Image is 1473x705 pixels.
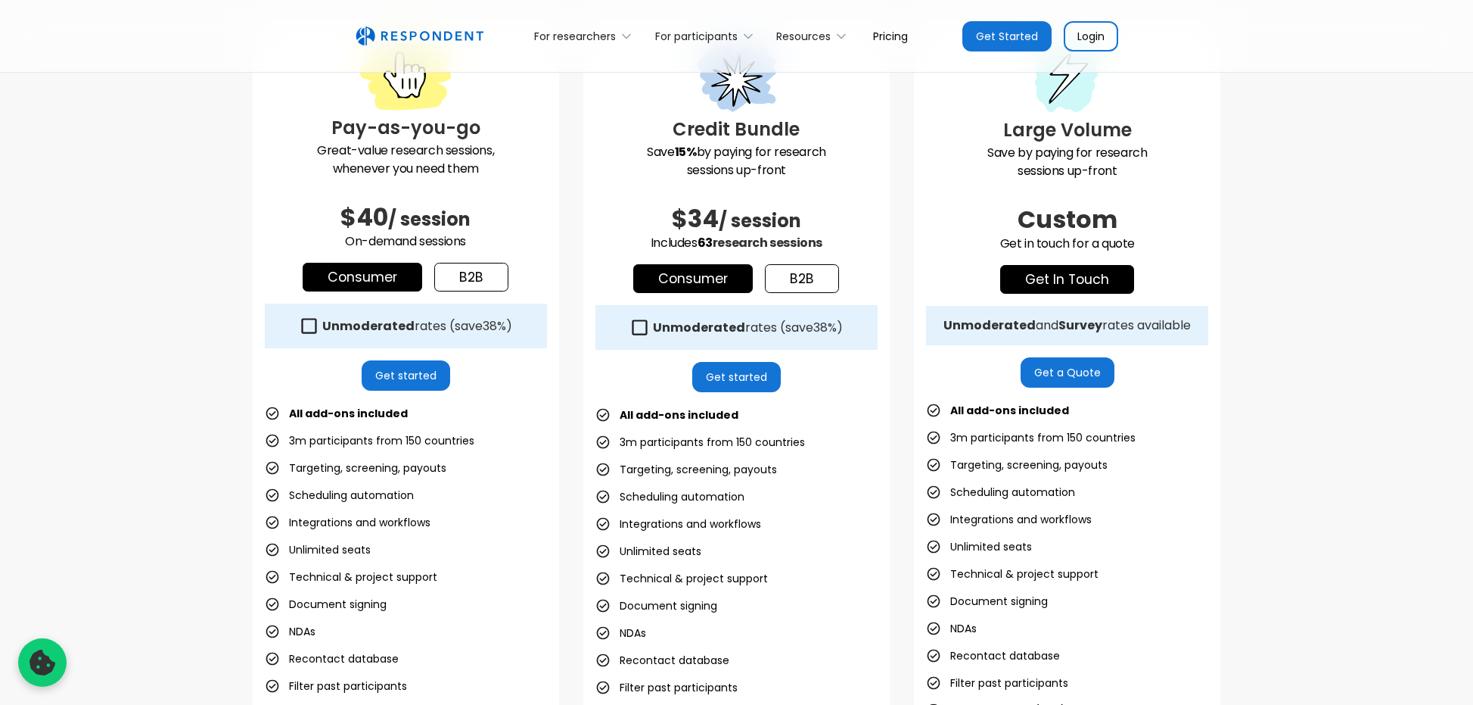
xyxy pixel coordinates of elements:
[653,320,843,335] div: rates (save )
[595,650,729,671] li: Recontact database
[595,622,646,644] li: NDAs
[265,114,547,142] h3: Pay-as-you-go
[595,234,878,252] p: Includes
[926,645,1060,666] li: Recontact database
[303,263,422,292] a: Consumer
[265,621,315,642] li: NDAs
[526,18,646,54] div: For researchers
[1000,265,1134,294] a: get in touch
[633,264,753,293] a: Consumer
[813,319,837,336] span: 38%
[646,18,767,54] div: For participants
[926,482,1075,503] li: Scheduling automation
[595,541,701,562] li: Unlimited seats
[265,675,407,697] li: Filter past participants
[950,403,1069,418] strong: All add-ons included
[534,29,616,44] div: For researchers
[356,27,483,46] a: home
[265,457,446,479] li: Targeting, screening, payouts
[388,207,471,232] span: / session
[595,568,768,589] li: Technical & project support
[926,454,1108,476] li: Targeting, screening, payouts
[322,319,512,334] div: rates (save )
[620,407,738,423] strong: All add-ons included
[692,362,781,392] a: Get started
[289,406,408,421] strong: All add-ons included
[595,595,717,616] li: Document signing
[765,264,839,293] a: b2b
[943,318,1191,333] div: and rates available
[926,563,1099,585] li: Technical & project support
[1058,317,1102,334] strong: Survey
[926,235,1208,253] p: Get in touch for a quote
[962,21,1052,51] a: Get Started
[595,677,738,698] li: Filter past participants
[926,144,1208,180] p: Save by paying for research sessions up-front
[861,18,920,54] a: Pricing
[1021,357,1114,388] a: Get a Quote
[653,319,745,336] strong: Unmoderated
[655,29,738,44] div: For participants
[926,618,977,639] li: NDAs
[265,142,547,178] p: Great-value research sessions, whenever you need them
[768,18,861,54] div: Resources
[926,427,1136,448] li: 3m participants from 150 countries
[926,117,1208,144] h3: Large Volume
[926,536,1032,557] li: Unlimited seats
[675,143,697,161] strong: 15%
[265,232,547,251] p: On-demand sessions
[1018,202,1117,236] span: Custom
[595,513,761,535] li: Integrations and workflows
[356,27,483,46] img: Untitled UI logotext
[1064,21,1118,51] a: Login
[943,317,1036,334] strong: Unmoderated
[265,594,387,615] li: Document signing
[719,208,801,233] span: / session
[340,200,388,234] span: $40
[362,360,450,391] a: Get started
[926,672,1068,694] li: Filter past participants
[595,486,744,507] li: Scheduling automation
[265,512,430,533] li: Integrations and workflows
[672,201,719,236] span: $34
[265,566,437,588] li: Technical & project support
[434,263,508,292] a: b2b
[698,234,713,251] span: 63
[776,29,831,44] div: Resources
[265,539,371,560] li: Unlimited seats
[265,485,414,506] li: Scheduling automation
[322,317,415,335] strong: Unmoderated
[595,432,805,453] li: 3m participants from 150 countries
[483,317,506,335] span: 38%
[595,459,777,480] li: Targeting, screening, payouts
[713,234,822,251] span: research sessions
[926,509,1092,530] li: Integrations and workflows
[595,116,878,143] h3: Credit Bundle
[595,143,878,179] p: Save by paying for research sessions up-front
[926,591,1048,612] li: Document signing
[265,648,399,669] li: Recontact database
[265,430,474,451] li: 3m participants from 150 countries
